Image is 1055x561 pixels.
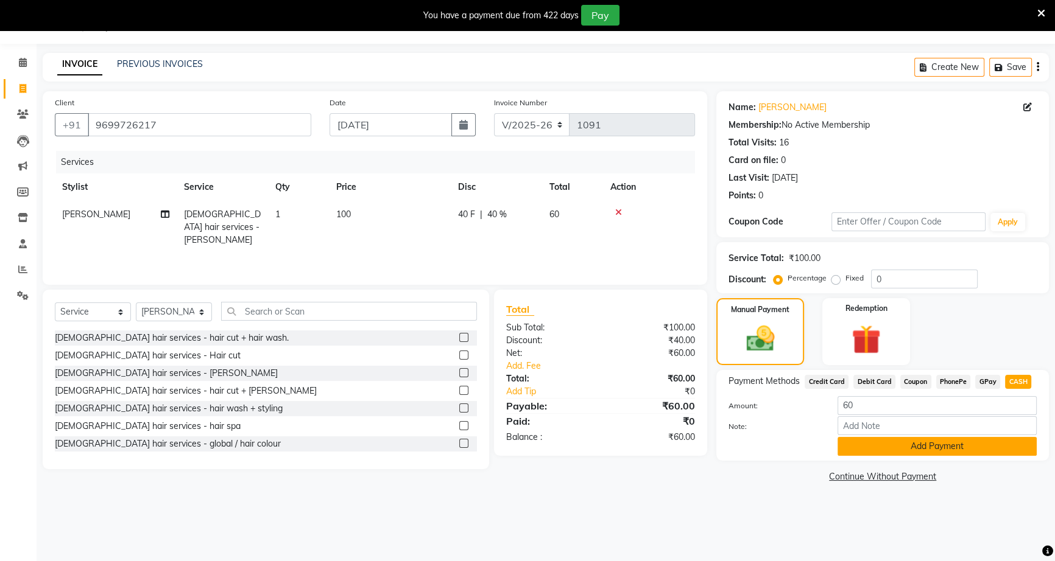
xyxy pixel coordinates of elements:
[55,420,241,433] div: [DEMOGRAPHIC_DATA] hair services - hair spa
[838,416,1037,435] input: Add Note
[738,322,783,355] img: _cash.svg
[497,334,601,347] div: Discount:
[729,154,778,167] div: Card on file:
[618,385,704,398] div: ₹0
[177,173,268,201] th: Service
[601,372,704,385] div: ₹60.00
[497,399,601,413] div: Payable:
[831,212,986,231] input: Enter Offer / Coupon Code
[601,399,704,413] div: ₹60.00
[789,252,820,265] div: ₹100.00
[989,58,1032,77] button: Save
[990,213,1025,231] button: Apply
[117,58,203,69] a: PREVIOUS INVOICES
[601,347,704,360] div: ₹60.00
[268,173,329,201] th: Qty
[329,173,451,201] th: Price
[758,189,763,202] div: 0
[601,414,704,428] div: ₹0
[336,209,351,220] span: 100
[914,58,984,77] button: Create New
[805,375,849,389] span: Credit Card
[729,375,800,388] span: Payment Methods
[772,172,798,184] div: [DATE]
[88,113,311,136] input: Search by Name/Mobile/Email/Code
[497,347,601,360] div: Net:
[423,9,579,22] div: You have a payment due from 422 days
[729,215,831,228] div: Coupon Code
[55,332,289,344] div: [DEMOGRAPHIC_DATA] hair services - hair cut + hair wash.
[497,372,601,385] div: Total:
[55,402,283,415] div: [DEMOGRAPHIC_DATA] hair services - hair wash + styling
[601,334,704,347] div: ₹40.00
[55,437,281,450] div: [DEMOGRAPHIC_DATA] hair services - global / hair colour
[1005,375,1031,389] span: CASH
[494,97,547,108] label: Invoice Number
[497,321,601,334] div: Sub Total:
[729,101,756,114] div: Name:
[729,119,1037,131] div: No Active Membership
[487,208,507,221] span: 40 %
[842,321,890,358] img: _gift.svg
[57,54,102,75] a: INVOICE
[758,101,827,114] a: [PERSON_NAME]
[542,173,603,201] th: Total
[55,173,177,201] th: Stylist
[581,5,619,26] button: Pay
[497,385,618,398] a: Add Tip
[480,208,482,221] span: |
[729,273,766,286] div: Discount:
[779,136,789,149] div: 16
[55,97,74,108] label: Client
[729,252,784,265] div: Service Total:
[601,431,704,444] div: ₹60.00
[497,431,601,444] div: Balance :
[601,321,704,334] div: ₹100.00
[719,400,828,411] label: Amount:
[845,273,864,284] label: Fixed
[184,209,261,245] span: [DEMOGRAPHIC_DATA] hair services - [PERSON_NAME]
[936,375,971,389] span: PhonePe
[55,385,317,397] div: [DEMOGRAPHIC_DATA] hair services - hair cut + [PERSON_NAME]
[451,173,542,201] th: Disc
[56,151,704,173] div: Services
[497,360,705,372] a: Add. Fee
[731,304,789,315] label: Manual Payment
[788,273,827,284] label: Percentage
[975,375,1000,389] span: GPay
[781,154,786,167] div: 0
[275,209,280,220] span: 1
[549,209,559,220] span: 60
[838,396,1037,415] input: Amount
[900,375,931,389] span: Coupon
[55,367,278,380] div: [DEMOGRAPHIC_DATA] hair services - [PERSON_NAME]
[603,173,695,201] th: Action
[458,208,475,221] span: 40 F
[330,97,346,108] label: Date
[221,302,477,321] input: Search or Scan
[62,209,130,220] span: [PERSON_NAME]
[497,414,601,428] div: Paid:
[55,349,241,362] div: [DEMOGRAPHIC_DATA] hair services - Hair cut
[845,303,887,314] label: Redemption
[55,113,89,136] button: +91
[729,119,782,131] div: Membership:
[719,421,828,432] label: Note:
[729,136,777,149] div: Total Visits:
[838,437,1037,456] button: Add Payment
[729,172,769,184] div: Last Visit:
[729,189,756,202] div: Points:
[506,303,534,316] span: Total
[853,375,895,389] span: Debit Card
[719,470,1046,483] a: Continue Without Payment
